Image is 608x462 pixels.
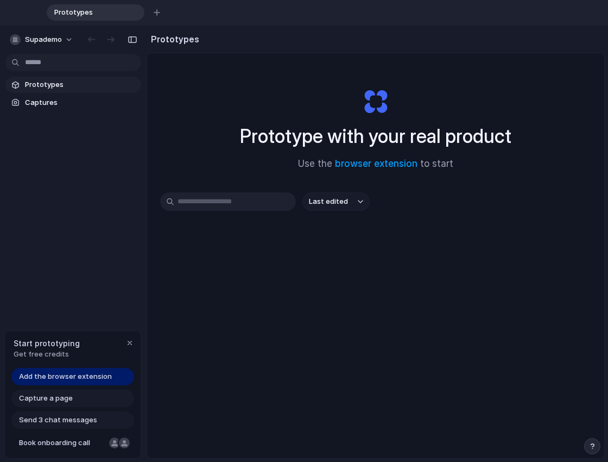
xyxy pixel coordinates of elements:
[335,158,417,169] a: browser extension
[5,31,79,48] button: Supademo
[309,196,348,207] span: Last edited
[5,77,141,93] a: Prototypes
[19,415,97,426] span: Send 3 chat messages
[47,4,144,21] div: Prototypes
[5,95,141,111] a: Captures
[147,33,199,46] h2: Prototypes
[25,79,137,90] span: Prototypes
[14,338,80,349] span: Start prototyping
[11,368,134,385] a: Add the browser extension
[298,157,453,171] span: Use the to start
[118,436,131,449] div: Christian Iacullo
[240,122,511,151] h1: Prototype with your real product
[19,438,105,448] span: Book onboarding call
[11,434,134,452] a: Book onboarding call
[302,192,370,211] button: Last edited
[25,34,62,45] span: Supademo
[25,97,137,108] span: Captures
[108,436,121,449] div: Nicole Kubica
[14,349,80,360] span: Get free credits
[19,393,73,404] span: Capture a page
[19,371,112,382] span: Add the browser extension
[50,7,127,18] span: Prototypes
